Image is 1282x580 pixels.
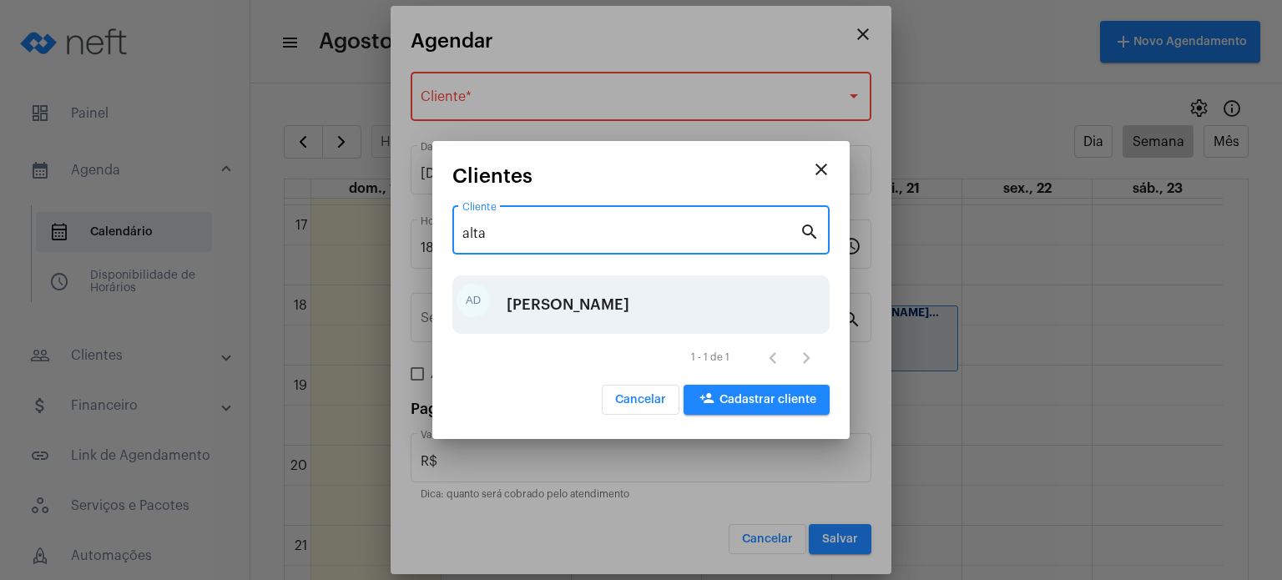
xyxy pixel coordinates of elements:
span: Cancelar [615,394,666,406]
mat-icon: search [800,221,820,241]
div: AD [457,284,490,317]
button: Cadastrar cliente [684,385,830,415]
span: Clientes [452,165,532,187]
button: Cancelar [602,385,679,415]
mat-icon: close [811,159,831,179]
input: Pesquisar cliente [462,226,800,241]
span: Cadastrar cliente [697,394,816,406]
button: Página anterior [756,340,790,374]
button: Próxima página [790,340,823,374]
mat-icon: person_add [697,391,717,411]
div: [PERSON_NAME] [507,280,629,330]
div: 1 - 1 de 1 [691,352,729,363]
